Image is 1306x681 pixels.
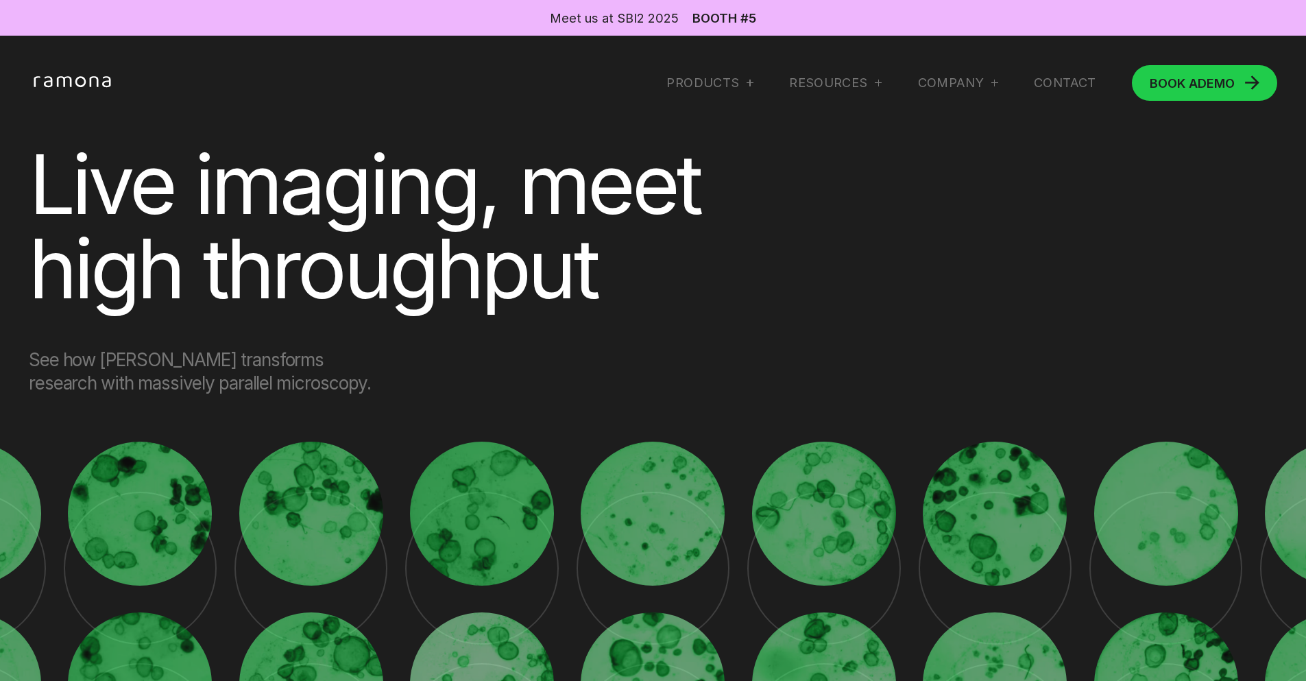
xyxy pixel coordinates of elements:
div: Meet us at SBI2 2025 [550,9,679,27]
div: Products [666,75,753,91]
div: Company [918,75,998,91]
div: DEMO [1150,77,1235,89]
span: BOOK A [1150,75,1198,91]
div: Products [666,75,739,91]
div: Company [918,75,984,91]
a: home [29,75,121,90]
a: Contact [1034,75,1096,91]
div: RESOURCES [789,75,882,91]
p: See how [PERSON_NAME] transforms research with massively parallel microscopy. [29,348,380,396]
div: RESOURCES [789,75,867,91]
h1: Live imaging, meet high throughput [29,143,851,311]
a: Booth #5 [692,12,756,24]
a: BOOK ADEMO [1132,65,1278,101]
